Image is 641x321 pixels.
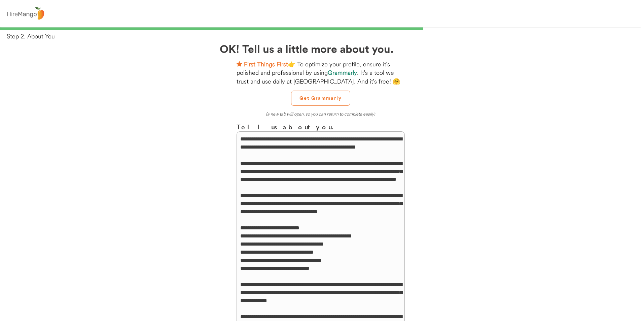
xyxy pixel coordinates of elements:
img: logo%20-%20hiremango%20gray.png [5,6,46,22]
strong: Grammarly [328,69,357,76]
div: Step 2. About You [7,32,641,40]
h2: OK! Tell us a little more about you. [220,40,422,57]
em: (a new tab will open, so you can return to complete easily) [266,111,375,117]
h3: Tell us about you. [237,122,405,132]
strong: First Things First [244,60,288,68]
div: 66% [1,27,640,30]
button: Get Grammarly [291,91,350,106]
div: 👉 To optimize your profile, ensure it's polished and professional by using . It's a tool we trust... [237,60,405,86]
